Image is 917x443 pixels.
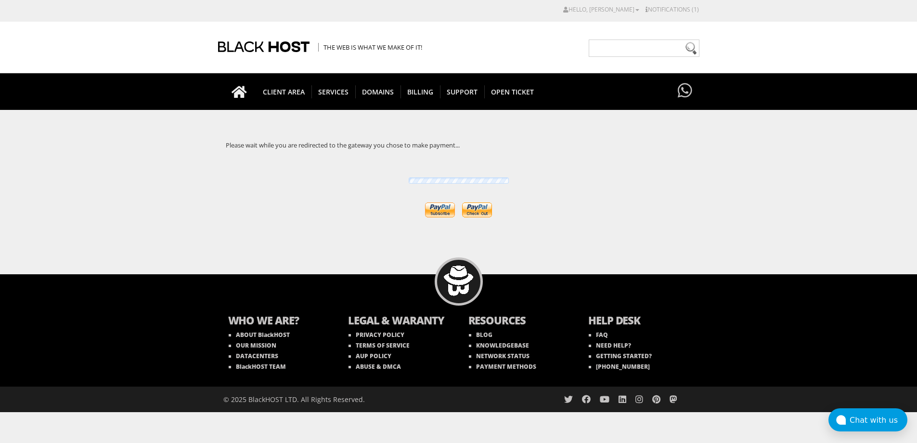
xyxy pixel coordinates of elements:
[349,341,410,349] a: TERMS OF SERVICE
[589,352,652,360] a: GETTING STARTED?
[675,73,695,109] a: Have questions?
[589,40,699,57] input: Need help?
[468,313,569,330] b: RESOURCES
[348,313,449,330] b: LEGAL & WARANTY
[469,331,492,339] a: BLOG
[484,85,541,98] span: Open Ticket
[563,5,639,13] a: Hello, [PERSON_NAME]
[589,331,608,339] a: FAQ
[589,341,631,349] a: NEED HELP?
[400,73,440,110] a: Billing
[349,362,401,371] a: ABUSE & DMCA
[425,202,455,217] input: Subscribe with PayPal for Automatic Payments
[223,387,454,412] div: © 2025 BlackHOST LTD. All Rights Reserved.
[318,43,422,52] span: The Web is what we make of it!
[256,73,312,110] a: CLIENT AREA
[229,352,278,360] a: DATACENTERS
[462,202,492,217] input: Make a one time payment with PayPal
[228,313,329,330] b: WHO WE ARE?
[229,341,276,349] a: OUR MISSION
[440,73,485,110] a: Support
[311,73,356,110] a: SERVICES
[349,352,391,360] a: AUP POLICY
[218,133,699,157] div: Please wait while you are redirected to the gateway you chose to make payment...
[222,73,257,110] a: Go to homepage
[484,73,541,110] a: Open Ticket
[440,85,485,98] span: Support
[406,176,512,185] img: Loading
[400,85,440,98] span: Billing
[588,313,689,330] b: HELP DESK
[828,408,907,431] button: Chat with us
[229,362,286,371] a: BlackHOST TEAM
[443,266,474,296] img: BlackHOST mascont, Blacky.
[349,331,404,339] a: PRIVACY POLICY
[355,73,401,110] a: Domains
[850,416,907,425] div: Chat with us
[469,352,530,360] a: NETWORK STATUS
[355,85,401,98] span: Domains
[469,341,529,349] a: KNOWLEDGEBASE
[589,362,650,371] a: [PHONE_NUMBER]
[256,85,312,98] span: CLIENT AREA
[646,5,699,13] a: Notifications (1)
[469,362,536,371] a: PAYMENT METHODS
[311,85,356,98] span: SERVICES
[229,331,290,339] a: ABOUT BlackHOST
